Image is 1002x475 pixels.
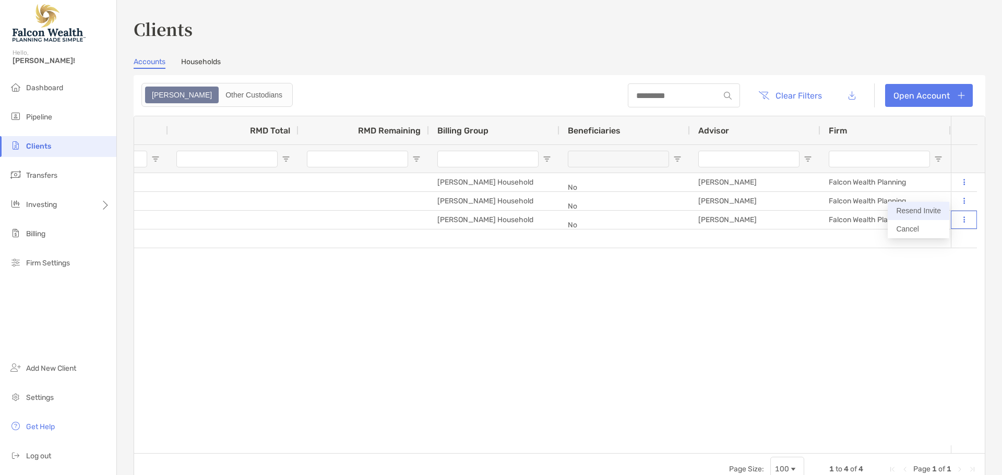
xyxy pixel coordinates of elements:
span: Dashboard [26,83,63,92]
span: [PERSON_NAME]! [13,56,110,65]
span: RMD Remaining [358,126,421,136]
input: Firm Filter Input [829,151,930,167]
span: Transfers [26,171,57,180]
input: RMD Remaining Filter Input [307,151,408,167]
span: Billing Group [437,126,488,136]
span: Log out [26,452,51,460]
img: clients icon [9,139,22,152]
span: Page [913,465,931,473]
div: Next Page [956,465,964,473]
span: 1 [932,465,937,473]
div: segmented control [141,83,293,107]
img: get-help icon [9,420,22,432]
button: Open Filter Menu [282,155,290,163]
input: Advisor Filter Input [698,151,800,167]
div: [PERSON_NAME] [690,211,820,229]
div: Zoe [146,88,218,102]
div: [PERSON_NAME] Household [429,192,559,210]
input: RMD Total Filter Input [176,151,278,167]
div: [PERSON_NAME] Household [429,173,559,191]
div: [PERSON_NAME] [690,173,820,191]
span: Firm Settings [26,259,70,267]
button: Open Filter Menu [804,155,812,163]
span: 4 [858,465,863,473]
button: Clear Filters [750,84,830,107]
span: Settings [26,393,54,402]
a: Accounts [134,57,165,69]
img: transfers icon [9,168,22,181]
span: Firm [829,126,847,136]
input: Billing Group Filter Input [437,151,539,167]
div: Other Custodians [220,88,288,102]
img: pipeline icon [9,110,22,123]
span: Investing [26,200,57,209]
img: logout icon [9,449,22,461]
div: Previous Page [901,465,909,473]
button: Open Filter Menu [412,155,421,163]
img: dashboard icon [9,81,22,93]
img: billing icon [9,227,22,239]
span: 1 [947,465,951,473]
img: add_new_client icon [9,361,22,374]
p: No [568,200,682,213]
button: Open Filter Menu [151,155,160,163]
div: 100 [775,465,789,473]
img: firm-settings icon [9,256,22,269]
div: [PERSON_NAME] [690,192,820,210]
h3: Clients [134,17,985,41]
span: of [850,465,857,473]
span: Advisor [698,126,729,136]
span: Clients [26,142,51,151]
div: Falcon Wealth Planning [820,211,951,229]
button: Open Filter Menu [934,155,943,163]
div: Falcon Wealth Planning [820,192,951,210]
div: Falcon Wealth Planning [820,173,951,191]
button: Open Filter Menu [543,155,551,163]
button: Cancel [888,220,949,238]
div: Page Size: [729,465,764,473]
span: to [836,465,842,473]
span: RMD Total [250,126,290,136]
img: settings icon [9,391,22,403]
img: investing icon [9,198,22,210]
p: No [568,218,682,232]
span: Add New Client [26,364,76,373]
span: Billing [26,229,45,238]
span: Get Help [26,422,55,431]
span: Pipeline [26,113,52,121]
div: First Page [888,465,897,473]
button: Resend Invite [888,202,949,220]
span: of [938,465,945,473]
div: [PERSON_NAME] Household [429,211,559,229]
div: Last Page [968,465,976,473]
a: Households [181,57,221,69]
span: 1 [829,465,834,473]
span: Beneficiaries [568,126,621,136]
img: input icon [724,92,732,100]
span: 4 [844,465,849,473]
p: No [568,181,682,194]
button: Open Filter Menu [673,155,682,163]
img: Falcon Wealth Planning Logo [13,4,86,42]
a: Open Account [885,84,973,107]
